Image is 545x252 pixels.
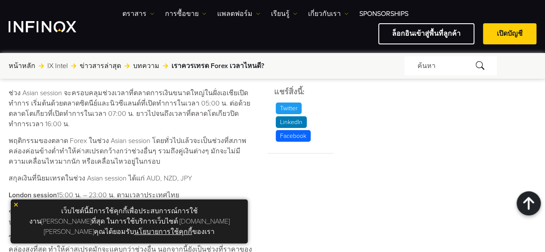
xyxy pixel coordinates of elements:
[13,202,19,208] img: yellow close icon
[274,86,334,98] h5: แชร์สิ่งนี้:
[217,9,260,19] a: แพลตฟอร์ม
[483,23,536,44] a: เปิดบัญชี
[80,61,121,71] a: ข่าวสารล่าสุด
[122,9,154,19] a: ตราสาร
[9,207,257,227] p: ช่วง London session จะครอบคลุมช่วงเวลาที่ตลาดลอนดอน รวมถึงตลาดของประเทศยุโรปเปิดทำการ
[274,103,303,114] a: Twitter
[163,63,168,68] img: arrow-right
[133,61,159,71] a: บทความ
[125,63,130,68] img: arrow-right
[71,63,76,68] img: arrow-right
[359,9,408,19] a: Sponsorships
[276,130,311,142] p: Facebook
[308,9,349,19] a: เกี่ยวกับเรา
[134,227,192,236] a: นโยบายการใช้คุกกี้
[271,9,297,19] a: เรียนรู้
[9,61,35,71] a: หน้าหลัก
[9,173,257,184] p: สกุลเงินที่นิยมเทรดในช่วง Asian session ได้แก่ AUD, NZD, JPY
[39,63,44,68] img: arrow-right
[276,116,307,128] p: LinkedIn
[276,103,302,114] p: Twitter
[9,191,57,199] strong: London session
[171,61,264,71] span: เราควรเทรด Forex เวลาไหนดี?
[15,204,243,239] p: เว็บไซต์นี้มีการใช้คุกกี้เพื่อประสบการณ์การใช้งาน[PERSON_NAME]ที่สุด ในการใช้บริการเว็บไซต์ [DOMA...
[274,116,308,128] a: LinkedIn
[9,136,257,167] p: พฤติกรรมของตลาด Forex ในช่วง Asian session โดยทั่วไปแล้วจะเป็นช่วงที่สภาพคล่องค่อนข้างต่ำทำให้ค่า...
[9,21,97,32] a: INFINOX Logo
[378,23,474,44] a: ล็อกอินเข้าสู่พื้นที่ลูกค้า
[9,72,52,81] strong: Asian session
[9,190,257,200] p: 15:00 น. – 23:00 น. ตามเวลาประเทศไทย
[165,9,206,19] a: การซื้อขาย
[47,61,68,71] a: IX Intel
[274,130,312,142] a: Facebook
[405,56,497,75] div: ค้นหา
[9,88,257,129] p: ช่วง Asian session จะครอบคลุมช่วงเวลาที่ตลาดการเงินขนาดใหญ่ในฝั่งเอเชียเปิดทำการ เริ่มต้นด้วยตลาด...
